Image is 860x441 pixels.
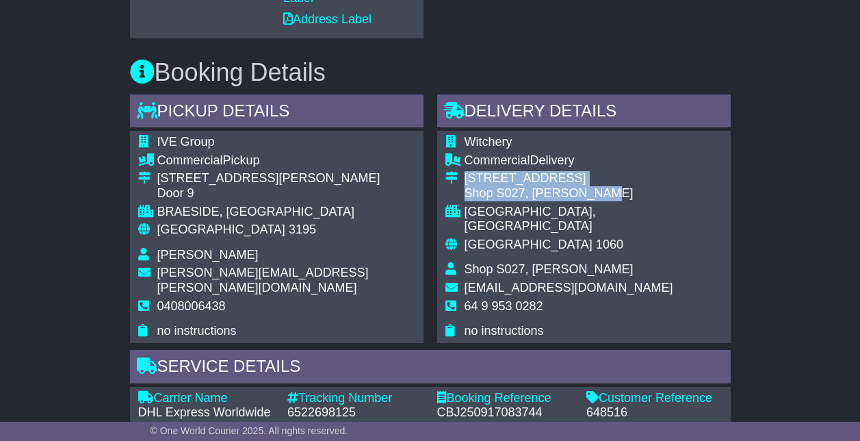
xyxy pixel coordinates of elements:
div: Delivery Details [437,94,731,131]
span: Commercial [157,153,223,167]
h3: Booking Details [130,59,731,86]
div: Customer Reference [586,391,722,406]
div: Booking Reference [437,391,573,406]
div: Door 9 [157,186,415,201]
span: Witchery [465,135,512,149]
span: no instructions [157,324,237,338]
span: [GEOGRAPHIC_DATA] [157,223,285,236]
div: 6522698125 [287,405,424,420]
div: 648516 [586,405,722,420]
span: Shop S027, [PERSON_NAME] [465,262,634,276]
div: DHL Express Worldwide Export [138,405,274,435]
span: © One World Courier 2025. All rights reserved. [151,425,348,436]
span: [EMAIL_ADDRESS][DOMAIN_NAME] [465,281,673,294]
span: [GEOGRAPHIC_DATA] [465,238,592,251]
span: [PERSON_NAME] [157,248,259,262]
div: [GEOGRAPHIC_DATA], [GEOGRAPHIC_DATA] [465,205,722,234]
span: no instructions [465,324,544,338]
div: CBJ250917083744 [437,405,573,420]
span: 0408006438 [157,299,226,313]
div: Tracking Number [287,391,424,406]
div: Carrier Name [138,391,274,406]
div: Pickup Details [130,94,424,131]
span: Commercial [465,153,530,167]
a: Address Label [283,12,372,26]
span: 3195 [289,223,316,236]
div: BRAESIDE, [GEOGRAPHIC_DATA] [157,205,415,220]
span: 1060 [596,238,623,251]
div: [STREET_ADDRESS][PERSON_NAME] [157,171,415,186]
div: [STREET_ADDRESS] [465,171,722,186]
div: Delivery [465,153,722,168]
div: Pickup [157,153,415,168]
span: IVE Group [157,135,215,149]
div: Service Details [130,350,731,387]
div: Shop S027, [PERSON_NAME] [465,186,722,201]
span: [PERSON_NAME][EMAIL_ADDRESS][PERSON_NAME][DOMAIN_NAME] [157,266,369,294]
span: 64 9 953 0282 [465,299,543,313]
